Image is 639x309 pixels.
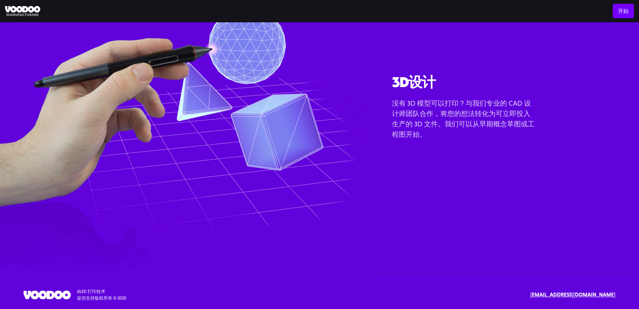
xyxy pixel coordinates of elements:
[392,99,535,138] font: 没有 3D 模型可以打印？与我们专业的 CAD 设计师团队合作，将您的想法转化为可立即投入生产的 3D 文件。我们可以从早期概念草图或工程图开始。
[392,73,435,91] font: 3D设计
[530,291,615,298] font: [EMAIL_ADDRESS][DOMAIN_NAME]
[530,291,615,299] a: [EMAIL_ADDRESS][DOMAIN_NAME]
[618,8,629,14] font: 开始
[77,289,81,294] font: 由
[81,289,105,294] a: 3D 打印技术
[5,6,40,16] img: 巫毒制造标志
[613,4,634,18] a: 开始
[77,295,126,301] font: 提供支持版权所有 © 2020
